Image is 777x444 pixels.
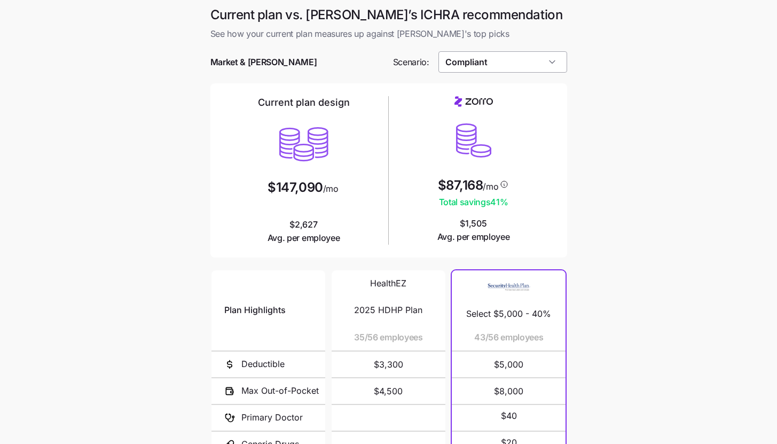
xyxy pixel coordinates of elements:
[354,331,422,344] span: 35/56 employees
[501,409,517,423] span: $40
[393,56,429,69] span: Scenario:
[344,352,433,377] span: $3,300
[438,196,509,209] span: Total savings 41 %
[323,184,339,193] span: /mo
[483,182,498,191] span: /mo
[466,307,551,321] span: Select $5,000 - 40%
[210,27,567,41] span: See how your current plan measures up against [PERSON_NAME]'s top picks
[241,384,319,398] span: Max Out-of-Pocket
[224,303,286,317] span: Plan Highlights
[268,231,340,245] span: Avg. per employee
[258,96,350,109] h2: Current plan design
[210,56,317,69] span: Market & [PERSON_NAME]
[474,331,543,344] span: 43/56 employees
[241,357,285,371] span: Deductible
[268,181,323,194] span: $147,090
[241,411,303,424] span: Primary Doctor
[210,6,567,23] h1: Current plan vs. [PERSON_NAME]’s ICHRA recommendation
[354,303,422,317] span: 2025 HDHP Plan
[438,179,483,192] span: $87,168
[437,230,510,244] span: Avg. per employee
[488,277,530,297] img: Carrier
[465,378,553,404] span: $8,000
[268,218,340,245] span: $2,627
[344,378,433,404] span: $4,500
[465,352,553,377] span: $5,000
[437,217,510,244] span: $1,505
[370,277,406,290] span: HealthEZ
